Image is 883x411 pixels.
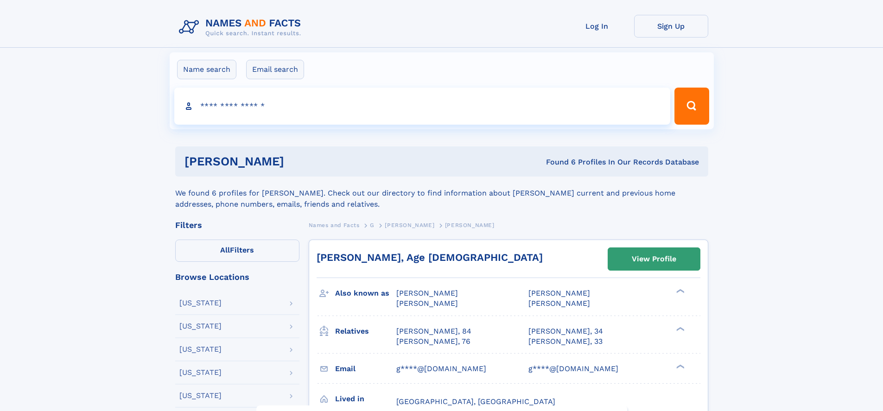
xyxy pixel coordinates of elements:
[370,219,375,231] a: G
[528,326,603,336] a: [PERSON_NAME], 34
[396,299,458,308] span: [PERSON_NAME]
[396,289,458,297] span: [PERSON_NAME]
[175,177,708,210] div: We found 6 profiles for [PERSON_NAME]. Check out our directory to find information about [PERSON_...
[175,15,309,40] img: Logo Names and Facts
[174,88,671,125] input: search input
[674,363,685,369] div: ❯
[335,391,396,407] h3: Lived in
[184,156,415,167] h1: [PERSON_NAME]
[528,336,603,347] a: [PERSON_NAME], 33
[317,252,543,263] a: [PERSON_NAME], Age [DEMOGRAPHIC_DATA]
[177,60,236,79] label: Name search
[445,222,495,228] span: [PERSON_NAME]
[220,246,230,254] span: All
[634,15,708,38] a: Sign Up
[396,336,470,347] a: [PERSON_NAME], 76
[175,221,299,229] div: Filters
[608,248,700,270] a: View Profile
[528,299,590,308] span: [PERSON_NAME]
[370,222,375,228] span: G
[674,88,709,125] button: Search Button
[385,222,434,228] span: [PERSON_NAME]
[335,323,396,339] h3: Relatives
[179,369,222,376] div: [US_STATE]
[309,219,360,231] a: Names and Facts
[385,219,434,231] a: [PERSON_NAME]
[560,15,634,38] a: Log In
[674,288,685,294] div: ❯
[179,392,222,399] div: [US_STATE]
[396,326,471,336] a: [PERSON_NAME], 84
[674,326,685,332] div: ❯
[175,240,299,262] label: Filters
[179,346,222,353] div: [US_STATE]
[179,322,222,330] div: [US_STATE]
[335,285,396,301] h3: Also known as
[415,157,699,167] div: Found 6 Profiles In Our Records Database
[179,299,222,307] div: [US_STATE]
[335,361,396,377] h3: Email
[246,60,304,79] label: Email search
[396,397,555,406] span: [GEOGRAPHIC_DATA], [GEOGRAPHIC_DATA]
[175,273,299,281] div: Browse Locations
[632,248,676,270] div: View Profile
[528,289,590,297] span: [PERSON_NAME]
